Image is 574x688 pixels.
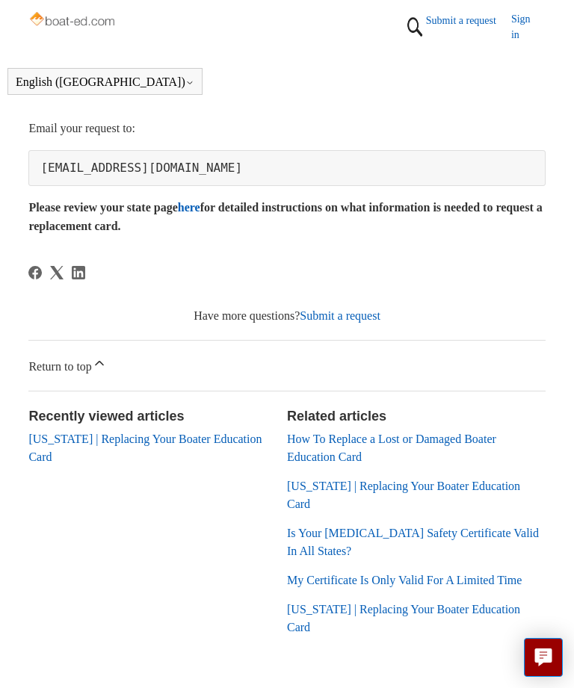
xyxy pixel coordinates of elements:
[28,119,545,138] p: Email your request to:
[287,527,539,557] a: Is Your [MEDICAL_DATA] Safety Certificate Valid In All States?
[28,433,262,463] a: [US_STATE] | Replacing Your Boater Education Card
[28,266,42,279] a: Facebook
[72,266,85,279] a: LinkedIn
[287,406,546,427] h2: Related articles
[28,201,542,233] strong: Please review your state page for detailed instructions on what information is needed to request ...
[426,13,511,28] a: Submit a request
[287,603,520,633] a: [US_STATE] | Replacing Your Boater Education Card
[28,150,545,186] pre: [EMAIL_ADDRESS][DOMAIN_NAME]
[404,11,426,43] img: 01HZPCYTXV3JW8MJV9VD7EMK0H
[287,433,496,463] a: How To Replace a Lost or Damaged Boater Education Card
[28,406,272,427] h2: Recently viewed articles
[28,307,545,325] div: Have more questions?
[72,266,85,279] svg: Share this page on LinkedIn
[300,309,380,322] a: Submit a request
[50,266,64,279] a: X Corp
[28,266,42,279] svg: Share this page on Facebook
[28,341,545,391] a: Return to top
[524,638,563,677] button: Live chat
[178,201,200,214] a: here
[16,75,194,89] button: English ([GEOGRAPHIC_DATA])
[287,574,522,586] a: My Certificate Is Only Valid For A Limited Time
[287,480,520,510] a: [US_STATE] | Replacing Your Boater Education Card
[50,266,64,279] svg: Share this page on X Corp
[511,11,546,43] a: Sign in
[28,9,118,31] img: Boat-Ed Help Center home page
